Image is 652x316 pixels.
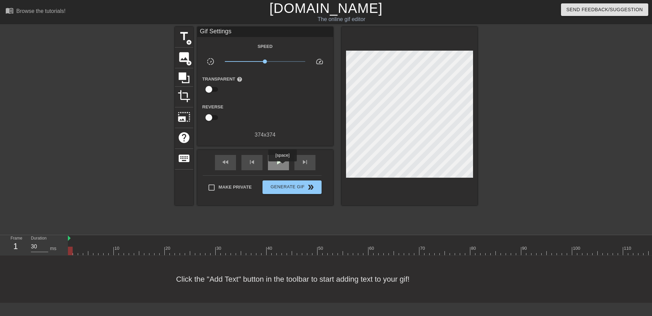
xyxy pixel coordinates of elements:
div: 80 [471,245,477,252]
label: Transparent [202,76,242,83]
span: slow_motion_video [206,57,215,66]
button: Send Feedback/Suggestion [561,3,648,16]
a: Browse the tutorials! [5,6,66,17]
div: 40 [267,245,273,252]
span: help [178,131,191,144]
div: 60 [369,245,375,252]
div: 1 [11,240,21,252]
span: add_circle [186,60,192,66]
span: crop [178,90,191,103]
div: Frame [5,235,26,255]
div: 70 [420,245,426,252]
span: title [178,30,191,43]
div: 90 [522,245,528,252]
div: 374 x 374 [197,131,333,139]
div: 20 [165,245,171,252]
span: Send Feedback/Suggestion [566,5,643,14]
div: Gif Settings [197,27,333,37]
label: Speed [257,43,272,50]
span: menu_book [5,6,14,15]
button: Generate Gif [262,180,321,194]
span: help [237,76,242,82]
span: Generate Gif [265,183,319,191]
label: Reverse [202,104,223,110]
div: ms [50,245,56,252]
div: 110 [624,245,632,252]
span: double_arrow [307,183,315,191]
span: skip_next [301,158,309,166]
span: skip_previous [248,158,256,166]
span: fast_rewind [221,158,230,166]
span: add_circle [186,39,192,45]
div: 100 [573,245,581,252]
span: play_arrow [274,158,283,166]
div: 10 [114,245,121,252]
span: keyboard [178,152,191,165]
div: The online gif editor [221,15,462,23]
a: [DOMAIN_NAME] [269,1,382,16]
div: 50 [318,245,324,252]
span: speed [315,57,324,66]
div: Browse the tutorials! [16,8,66,14]
span: image [178,51,191,64]
label: Duration [31,236,47,241]
span: Make Private [219,184,252,191]
div: 30 [216,245,222,252]
span: photo_size_select_large [178,110,191,123]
